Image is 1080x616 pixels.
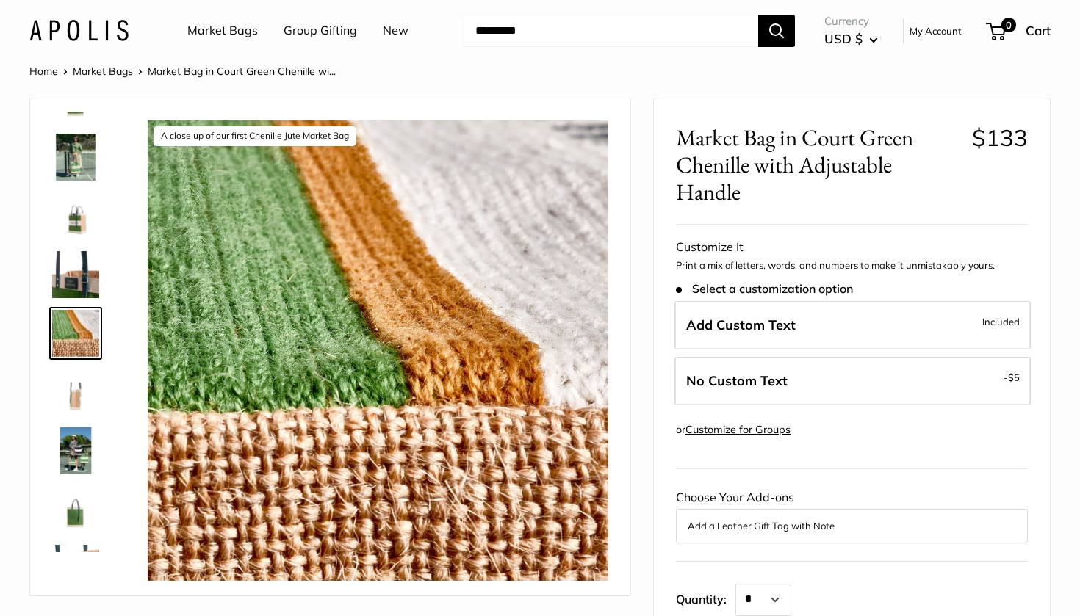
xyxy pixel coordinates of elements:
[49,248,102,301] a: description_Print Shop Exclusive Leather Patch on each bag
[52,192,99,239] img: description_Adjustable Handles for whatever mood you are in
[674,301,1031,349] label: Add Custom Text
[824,11,878,32] span: Currency
[49,307,102,360] a: description_A close up of our first Chenille Jute Market Bag
[972,123,1028,152] span: $133
[1026,23,1051,38] span: Cart
[154,126,356,146] div: A close up of our first Chenille Jute Market Bag
[29,65,58,78] a: Home
[982,313,1020,330] span: Included
[52,251,99,298] img: description_Print Shop Exclusive Leather Patch on each bag
[676,420,791,440] div: or
[676,124,961,206] span: Market Bag in Court Green Chenille with Adjustable Handle
[758,15,795,47] button: Search
[29,20,129,41] img: Apolis
[49,189,102,242] a: description_Adjustable Handles for whatever mood you are in
[52,310,99,357] img: description_A close up of our first Chenille Jute Market Bag
[676,579,735,616] label: Quantity:
[464,15,758,47] input: Search...
[73,65,133,78] a: Market Bags
[676,258,1028,273] p: Print a mix of letters, words, and numbers to make it unmistakably yours.
[52,427,99,474] img: Market Bag in Court Green Chenille with Adjustable Handle
[52,134,99,181] img: Market Bag in Court Green Chenille with Adjustable Handle
[187,20,258,42] a: Market Bags
[824,31,863,46] span: USD $
[674,357,1031,405] label: Leave Blank
[29,62,336,81] nav: Breadcrumb
[49,424,102,477] a: Market Bag in Court Green Chenille with Adjustable Handle
[1004,369,1020,386] span: -
[686,316,796,333] span: Add Custom Text
[49,131,102,184] a: Market Bag in Court Green Chenille with Adjustable Handle
[686,372,788,389] span: No Custom Text
[52,369,99,416] img: Market Bag in Court Green Chenille with Adjustable Handle
[49,366,102,418] a: Market Bag in Court Green Chenille with Adjustable Handle
[148,65,336,78] span: Market Bag in Court Green Chenille wi...
[1001,18,1016,32] span: 0
[49,542,102,595] a: Market Bag in Court Green Chenille with Adjustable Handle
[987,19,1051,43] a: 0 Cart
[910,22,962,40] a: My Account
[49,483,102,536] a: description_Seal of authenticity printed on the backside of every bag.
[284,20,357,42] a: Group Gifting
[676,282,853,296] span: Select a customization option
[676,236,1028,258] div: Customize It
[824,27,878,51] button: USD $
[383,20,408,42] a: New
[1008,372,1020,383] span: $5
[148,120,608,581] img: description_A close up of our first Chenille Jute Market Bag
[52,486,99,533] img: description_Seal of authenticity printed on the backside of every bag.
[688,517,1016,535] button: Add a Leather Gift Tag with Note
[52,545,99,592] img: Market Bag in Court Green Chenille with Adjustable Handle
[676,487,1028,543] div: Choose Your Add-ons
[685,423,791,436] a: Customize for Groups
